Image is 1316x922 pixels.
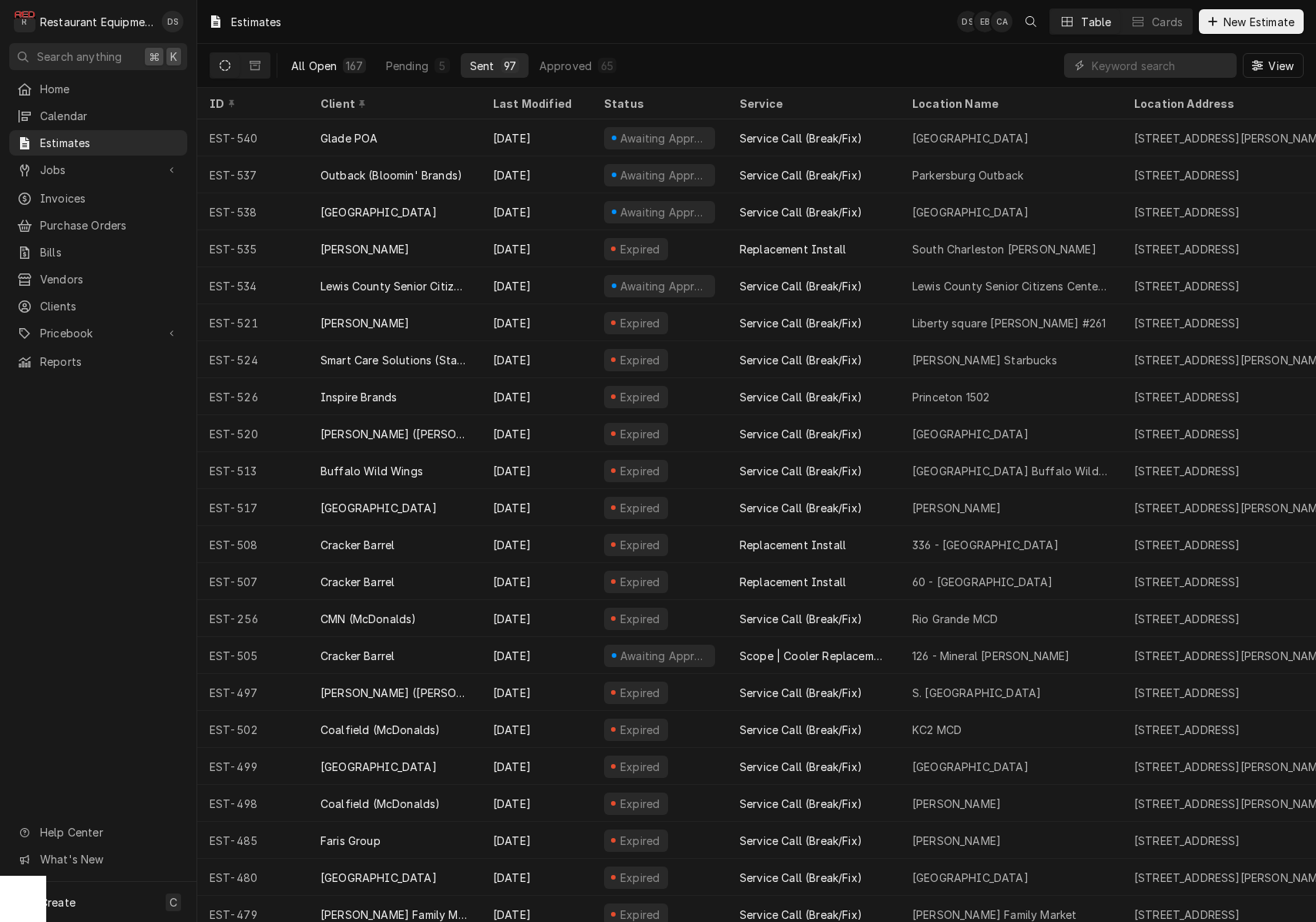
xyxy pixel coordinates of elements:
[197,563,308,600] div: EST-507
[321,426,468,442] div: [PERSON_NAME] ([PERSON_NAME])
[1134,685,1240,701] div: [STREET_ADDRESS]
[740,389,862,405] div: Service Call (Break/Fix)
[470,58,495,74] div: Sent
[1134,315,1240,331] div: [STREET_ADDRESS]
[1152,14,1183,30] div: Cards
[601,58,613,74] div: 65
[40,14,153,30] div: Restaurant Equipment Diagnostics
[197,230,308,267] div: EST-535
[321,389,397,405] div: Inspire Brands
[740,685,862,701] div: Service Call (Break/Fix)
[740,870,862,886] div: Service Call (Break/Fix)
[321,241,409,257] div: [PERSON_NAME]
[912,130,1029,146] div: [GEOGRAPHIC_DATA]
[1134,833,1240,849] div: [STREET_ADDRESS]
[618,315,662,331] div: Expired
[40,135,180,151] span: Estimates
[1134,426,1240,442] div: [STREET_ADDRESS]
[539,58,592,74] div: Approved
[991,11,1012,32] div: Chrissy Adams's Avatar
[1134,389,1240,405] div: [STREET_ADDRESS]
[912,796,1001,812] div: [PERSON_NAME]
[321,611,416,627] div: CMN (McDonalds)
[197,193,308,230] div: EST-538
[1199,9,1304,34] button: New Estimate
[912,389,989,405] div: Princeton 1502
[740,574,846,590] div: Replacement Install
[321,722,440,738] div: Coalfield (McDonalds)
[9,847,187,872] a: Go to What's New
[321,685,468,701] div: [PERSON_NAME] ([PERSON_NAME])
[1081,14,1111,30] div: Table
[40,217,180,233] span: Purchase Orders
[912,574,1053,590] div: 60 - [GEOGRAPHIC_DATA]
[481,748,592,785] div: [DATE]
[321,500,437,516] div: [GEOGRAPHIC_DATA]
[740,796,862,812] div: Service Call (Break/Fix)
[149,49,159,65] span: ⌘
[912,167,1023,183] div: Parkersburg Outback
[9,186,187,211] a: Invoices
[618,500,662,516] div: Expired
[170,894,177,910] span: C
[481,119,592,156] div: [DATE]
[740,130,862,146] div: Service Call (Break/Fix)
[9,820,187,845] a: Go to Help Center
[37,49,122,65] span: Search anything
[481,637,592,674] div: [DATE]
[321,167,462,183] div: Outback (Bloomin' Brands)
[9,267,187,292] a: Vendors
[438,58,447,74] div: 5
[481,711,592,748] div: [DATE]
[321,315,409,331] div: [PERSON_NAME]
[321,796,440,812] div: Coalfield (McDonalds)
[346,58,362,74] div: 167
[740,537,846,553] div: Replacement Install
[197,304,308,341] div: EST-521
[1134,722,1240,738] div: [STREET_ADDRESS]
[504,58,516,74] div: 97
[740,722,862,738] div: Service Call (Break/Fix)
[9,293,187,319] a: Clients
[481,563,592,600] div: [DATE]
[618,759,662,775] div: Expired
[1019,9,1043,34] button: Open search
[618,241,662,257] div: Expired
[40,298,180,314] span: Clients
[481,304,592,341] div: [DATE]
[197,156,308,193] div: EST-537
[321,463,423,479] div: Buffalo Wild Wings
[1134,463,1240,479] div: [STREET_ADDRESS]
[481,859,592,896] div: [DATE]
[197,674,308,711] div: EST-497
[321,870,437,886] div: [GEOGRAPHIC_DATA]
[481,341,592,378] div: [DATE]
[321,278,468,294] div: Lewis County Senior Citizens Center, Inc.
[974,11,995,32] div: Emily Bird's Avatar
[40,896,76,909] span: Create
[740,463,862,479] div: Service Call (Break/Fix)
[14,11,35,32] div: R
[1220,14,1298,30] span: New Estimate
[619,648,709,664] div: Awaiting Approval
[197,600,308,637] div: EST-256
[618,685,662,701] div: Expired
[197,822,308,859] div: EST-485
[618,389,662,405] div: Expired
[912,96,1106,112] div: Location Name
[481,489,592,526] div: [DATE]
[321,574,394,590] div: Cracker Barrel
[40,162,156,178] span: Jobs
[912,352,1057,368] div: [PERSON_NAME] Starbucks
[912,870,1029,886] div: [GEOGRAPHIC_DATA]
[618,611,662,627] div: Expired
[1134,241,1240,257] div: [STREET_ADDRESS]
[197,785,308,822] div: EST-498
[40,354,180,370] span: Reports
[1265,58,1297,74] span: View
[481,822,592,859] div: [DATE]
[912,500,1001,516] div: [PERSON_NAME]
[197,119,308,156] div: EST-540
[197,378,308,415] div: EST-526
[912,759,1029,775] div: [GEOGRAPHIC_DATA]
